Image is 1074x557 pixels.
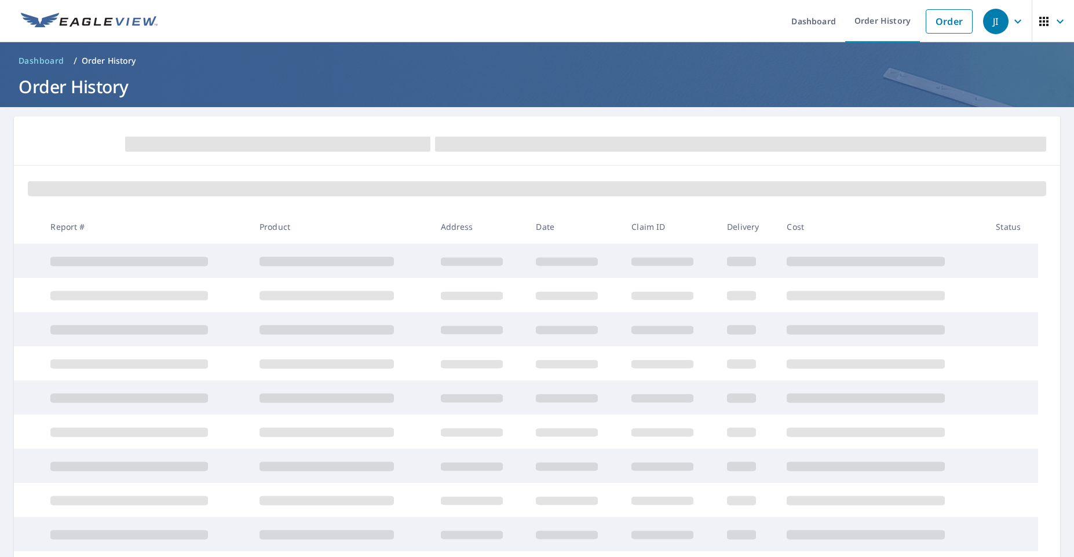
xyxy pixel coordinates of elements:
[74,54,77,68] li: /
[983,9,1009,34] div: JI
[14,52,1060,70] nav: breadcrumb
[82,55,136,67] p: Order History
[718,210,777,244] th: Delivery
[622,210,718,244] th: Claim ID
[21,13,158,30] img: EV Logo
[41,210,250,244] th: Report #
[432,210,527,244] th: Address
[777,210,987,244] th: Cost
[987,210,1038,244] th: Status
[14,75,1060,98] h1: Order History
[527,210,622,244] th: Date
[926,9,973,34] a: Order
[14,52,69,70] a: Dashboard
[19,55,64,67] span: Dashboard
[250,210,432,244] th: Product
